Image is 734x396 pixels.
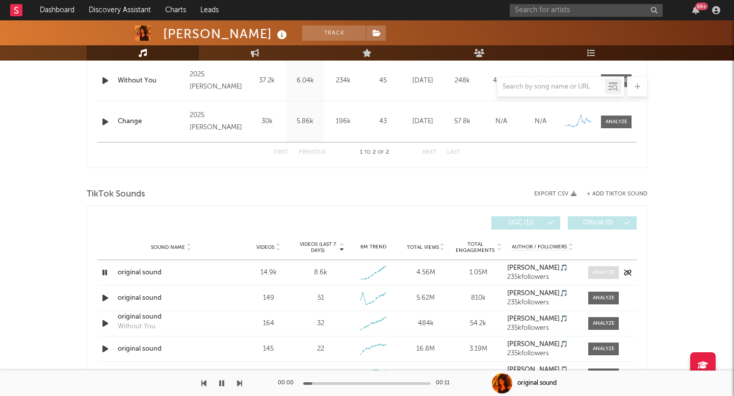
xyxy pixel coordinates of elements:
div: 33.2k [455,370,502,380]
div: 6.04k [289,76,322,86]
button: Previous [299,150,326,155]
div: 2 [319,370,323,380]
button: Next [423,150,437,155]
div: 235k followers [507,274,578,281]
div: 2025 [PERSON_NAME] [190,109,245,134]
div: original sound [517,379,557,388]
div: 00:00 [278,377,298,389]
div: [DATE] [406,117,440,127]
div: 235k followers [507,299,578,306]
div: 145 [245,344,292,354]
a: [PERSON_NAME]🎵 [507,265,578,272]
strong: [PERSON_NAME]🎵 [507,341,568,348]
button: Export CSV [534,191,576,197]
div: 5.62M [402,293,450,303]
a: Change [118,117,185,127]
strong: [PERSON_NAME]🎵 [507,366,568,373]
div: 32 [317,319,324,329]
button: + Add TikTok Sound [587,191,647,197]
div: 4.56M [402,268,450,278]
a: original sound [118,344,224,354]
div: 1.05M [455,268,502,278]
span: Total Engagements [455,241,496,253]
div: 810k [455,293,502,303]
div: 484k [402,319,450,329]
div: 234k [327,76,360,86]
div: 2025 [PERSON_NAME] [190,69,245,93]
span: Official ( 0 ) [574,220,621,226]
div: N/A [484,117,518,127]
button: 99+ [692,6,699,14]
span: TikTok Sounds [87,188,145,201]
div: Without You [118,322,155,332]
a: original sound [118,370,224,380]
span: Total Views [407,244,439,250]
a: [PERSON_NAME]🎵 [507,316,578,323]
strong: [PERSON_NAME]🎵 [507,316,568,322]
button: UGC(11) [491,216,560,230]
div: 57.8k [445,117,479,127]
span: Videos [256,244,274,250]
div: N/A [523,76,558,86]
div: 1 2 2 [346,147,402,159]
a: [PERSON_NAME]🎵 [507,290,578,297]
span: UGC ( 11 ) [498,220,545,226]
div: 14.9k [245,268,292,278]
a: [PERSON_NAME]🎵 [507,341,578,348]
span: Videos (last 7 days) [297,241,338,253]
span: of [378,150,384,155]
strong: [PERSON_NAME]🎵 [507,290,568,297]
div: 196k [327,117,360,127]
strong: [PERSON_NAME]🎵 [507,265,568,271]
div: 235k followers [507,350,578,357]
button: Track [302,25,366,41]
div: 43 [365,117,401,127]
div: 16.8M [402,344,450,354]
div: 149 [245,293,292,303]
input: Search for artists [510,4,663,17]
div: 54.2k [455,319,502,329]
div: 51 [318,293,324,303]
a: original sound [118,312,224,322]
span: Author / Followers [512,244,567,250]
button: First [274,150,289,155]
div: 806k [402,370,450,380]
div: 64 [245,370,292,380]
button: + Add TikTok Sound [576,191,647,197]
div: 99 + [695,3,708,10]
div: 6M Trend [350,243,397,251]
div: 30k [250,117,283,127]
input: Search by song name or URL [497,83,605,91]
div: 248k [445,76,479,86]
span: to [364,150,371,155]
div: 37.2k [250,76,283,86]
a: original sound [118,268,224,278]
div: [PERSON_NAME] [163,25,290,42]
div: 3.19M [455,344,502,354]
button: Last [447,150,460,155]
a: Without You [118,76,185,86]
a: [PERSON_NAME]🎵 [507,366,578,374]
div: 5.86k [289,117,322,127]
div: 00:11 [436,377,456,389]
button: Official(0) [568,216,637,230]
a: original sound [118,293,224,303]
div: 46.7k [484,76,518,86]
div: 22 [317,344,324,354]
div: 8.6k [314,268,327,278]
div: 164 [245,319,292,329]
div: 45 [365,76,401,86]
span: Sound Name [151,244,185,250]
div: 235k followers [507,325,578,332]
div: N/A [523,117,558,127]
div: [DATE] [406,76,440,86]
